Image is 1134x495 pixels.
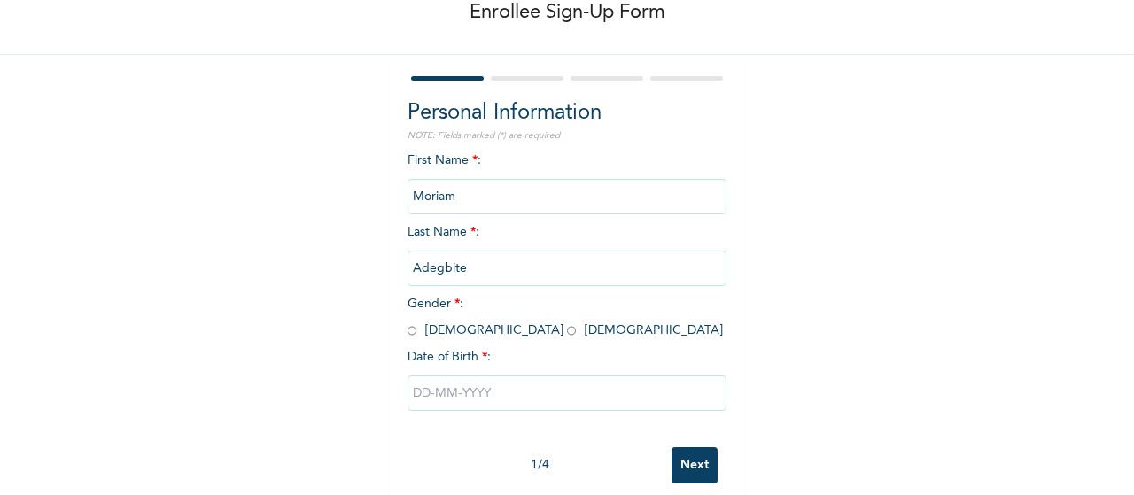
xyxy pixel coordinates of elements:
input: DD-MM-YYYY [408,375,726,411]
span: First Name : [408,154,726,203]
input: Enter your last name [408,251,726,286]
input: Next [672,447,718,483]
p: NOTE: Fields marked (*) are required [408,129,726,143]
input: Enter your first name [408,179,726,214]
div: 1 / 4 [408,456,672,475]
span: Last Name : [408,226,726,275]
h2: Personal Information [408,97,726,129]
span: Gender : [DEMOGRAPHIC_DATA] [DEMOGRAPHIC_DATA] [408,298,723,336]
span: Date of Birth : [408,348,491,367]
